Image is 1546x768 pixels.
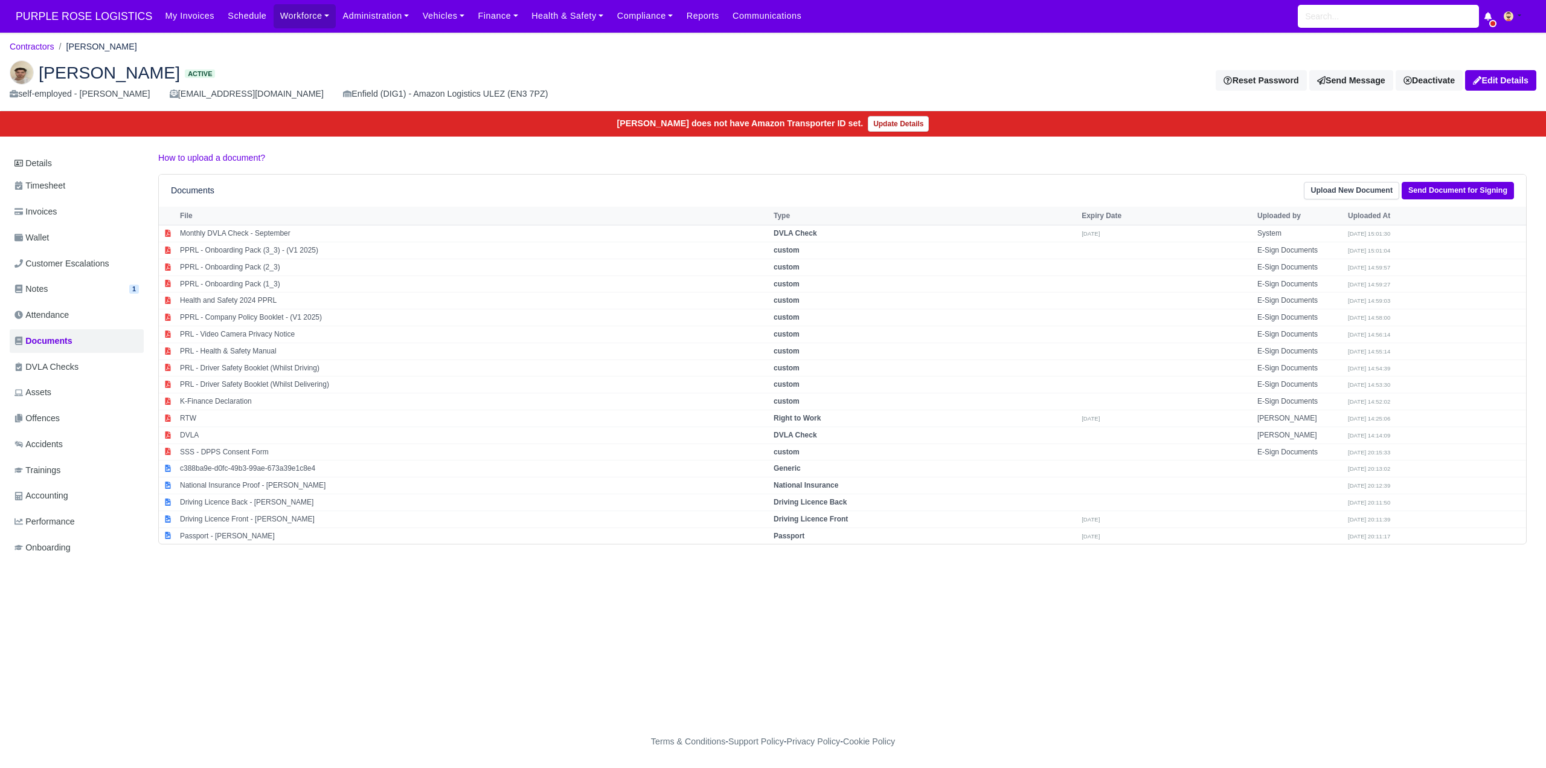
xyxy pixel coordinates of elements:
a: Attendance [10,303,144,327]
small: [DATE] 14:59:57 [1348,264,1390,271]
td: Passport - [PERSON_NAME] [177,528,771,544]
td: Monthly DVLA Check - September [177,225,771,242]
a: Send Message [1309,70,1393,91]
span: Documents [14,334,72,348]
td: PRL - Video Camera Privacy Notice [177,326,771,343]
small: [DATE] 14:53:30 [1348,381,1390,388]
a: Wallet [10,226,144,250]
span: Assets [14,386,51,399]
td: E-Sign Documents [1254,326,1345,343]
strong: Right to Work [774,414,821,422]
td: [PERSON_NAME] [1254,410,1345,427]
small: [DATE] 15:01:30 [1348,230,1390,237]
a: DVLA Checks [10,355,144,379]
a: Deactivate [1396,70,1463,91]
div: - - - [429,735,1117,749]
td: Health and Safety 2024 PPRL [177,292,771,309]
a: Terms & Conditions [651,737,725,746]
span: DVLA Checks [14,360,79,374]
span: Accidents [14,437,63,451]
span: [PERSON_NAME] [39,64,180,81]
small: [DATE] 14:54:39 [1348,365,1390,372]
strong: custom [774,397,800,405]
button: Reset Password [1216,70,1306,91]
td: E-Sign Documents [1254,292,1345,309]
td: E-Sign Documents [1254,376,1345,393]
span: Active [185,69,215,79]
th: Uploaded At [1345,207,1435,225]
a: Update Details [868,116,929,132]
td: PRL - Health & Safety Manual [177,343,771,360]
input: Search... [1298,5,1479,28]
span: Offences [14,411,60,425]
td: E-Sign Documents [1254,242,1345,259]
a: Finance [471,4,525,28]
td: Driving Licence Back - [PERSON_NAME] [177,494,771,511]
small: [DATE] 15:01:04 [1348,247,1390,254]
a: Send Document for Signing [1402,182,1514,199]
td: RTW [177,410,771,427]
td: PPRL - Onboarding Pack (1_3) [177,276,771,292]
strong: custom [774,313,800,321]
a: Edit Details [1465,70,1536,91]
span: Attendance [14,308,69,322]
small: [DATE] 14:56:14 [1348,331,1390,338]
strong: custom [774,246,800,254]
li: [PERSON_NAME] [54,40,137,54]
small: [DATE] 20:11:50 [1348,499,1390,506]
small: [DATE] 14:55:14 [1348,348,1390,355]
strong: National Insurance [774,481,838,489]
strong: custom [774,280,800,288]
a: Reports [680,4,726,28]
small: [DATE] 14:52:02 [1348,398,1390,405]
td: K-Finance Declaration [177,393,771,410]
a: Timesheet [10,174,144,198]
td: c388ba9e-d0fc-49b3-99ae-673a39e1c8e4 [177,460,771,477]
strong: Driving Licence Back [774,498,847,506]
a: Administration [336,4,415,28]
td: National Insurance Proof - [PERSON_NAME] [177,477,771,494]
a: My Invoices [158,4,221,28]
a: Communications [726,4,809,28]
strong: Generic [774,464,801,473]
th: Uploaded by [1254,207,1345,225]
td: E-Sign Documents [1254,343,1345,360]
span: Trainings [14,463,60,477]
strong: Driving Licence Front [774,515,848,523]
small: [DATE] [1082,415,1100,422]
small: [DATE] 14:58:00 [1348,314,1390,321]
td: PPRL - Onboarding Pack (3_3) - (V1 2025) [177,242,771,259]
small: [DATE] 20:15:33 [1348,449,1390,456]
div: Enfield (DIG1) - Amazon Logistics ULEZ (EN3 7PZ) [343,87,548,101]
span: Notes [14,282,48,296]
small: [DATE] 14:59:03 [1348,297,1390,304]
strong: DVLA Check [774,431,817,439]
a: Assets [10,381,144,404]
span: Timesheet [14,179,65,193]
td: E-Sign Documents [1254,259,1345,276]
a: Trainings [10,459,144,482]
th: Type [771,207,1079,225]
td: Driving Licence Front - [PERSON_NAME] [177,511,771,528]
a: Notes 1 [10,277,144,301]
strong: custom [774,347,800,355]
strong: custom [774,330,800,338]
span: Onboarding [14,541,71,555]
small: [DATE] 20:11:39 [1348,516,1390,523]
span: Customer Escalations [14,257,109,271]
strong: custom [774,380,800,389]
a: Privacy Policy [787,737,841,746]
td: PPRL - Company Policy Booklet - (V1 2025) [177,309,771,326]
td: E-Sign Documents [1254,393,1345,410]
small: [DATE] 14:14:09 [1348,432,1390,439]
span: Wallet [14,231,49,245]
a: Cookie Policy [843,737,895,746]
small: [DATE] 14:25:06 [1348,415,1390,422]
span: Accounting [14,489,68,503]
td: PPRL - Onboarding Pack (2_3) [177,259,771,276]
a: Customer Escalations [10,252,144,276]
strong: custom [774,296,800,305]
h6: Documents [171,186,214,196]
a: Compliance [611,4,680,28]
